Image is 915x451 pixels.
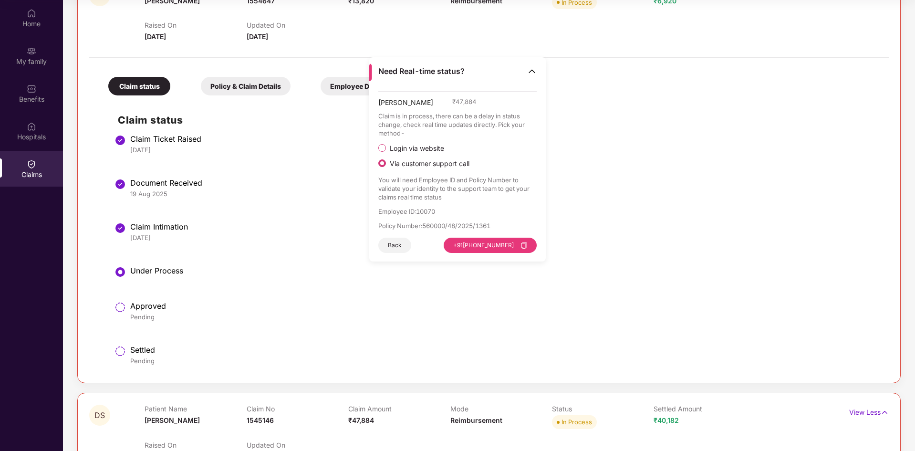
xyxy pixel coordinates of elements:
div: Pending [130,313,879,321]
div: Settled [130,345,879,355]
span: Login via website [386,144,448,153]
button: +91[PHONE_NUMBER]copy [444,238,537,253]
div: Claim Ticket Raised [130,134,879,144]
img: svg+xml;base64,PHN2ZyBpZD0iU3RlcC1Eb25lLTMyeDMyIiB4bWxucz0iaHR0cDovL3d3dy53My5vcmcvMjAwMC9zdmciIH... [114,135,126,146]
span: Via customer support call [386,159,473,168]
span: 1545146 [247,416,274,424]
span: [DATE] [145,32,166,41]
div: Policy & Claim Details [201,77,291,95]
p: You will need Employee ID and Policy Number to validate your identity to the support team to get ... [378,176,537,201]
span: [DATE] [247,32,268,41]
p: Mode [450,405,552,413]
img: svg+xml;base64,PHN2ZyBpZD0iU3RlcC1Eb25lLTMyeDMyIiB4bWxucz0iaHR0cDovL3d3dy53My5vcmcvMjAwMC9zdmciIH... [114,178,126,190]
h2: Claim status [118,112,879,128]
div: In Process [561,417,592,427]
span: ₹47,884 [348,416,374,424]
img: svg+xml;base64,PHN2ZyBpZD0iSG9tZSIgeG1sbnM9Imh0dHA6Ly93d3cudzMub3JnLzIwMDAvc3ZnIiB3aWR0aD0iMjAiIG... [27,9,36,18]
img: svg+xml;base64,PHN2ZyBpZD0iU3RlcC1Eb25lLTMyeDMyIiB4bWxucz0iaHR0cDovL3d3dy53My5vcmcvMjAwMC9zdmciIH... [114,222,126,234]
img: svg+xml;base64,PHN2ZyBpZD0iU3RlcC1BY3RpdmUtMzJ4MzIiIHhtbG5zPSJodHRwOi8vd3d3LnczLm9yZy8yMDAwL3N2Zy... [114,266,126,278]
img: svg+xml;base64,PHN2ZyBpZD0iQmVuZWZpdHMiIHhtbG5zPSJodHRwOi8vd3d3LnczLm9yZy8yMDAwL3N2ZyIgd2lkdGg9Ij... [27,84,36,94]
p: Updated On [247,21,348,29]
span: DS [94,411,105,420]
div: 19 Aug 2025 [130,189,879,198]
div: Employee Details [321,77,396,95]
span: ₹40,182 [654,416,679,424]
p: Status [552,405,654,413]
p: Claim Amount [348,405,450,413]
img: svg+xml;base64,PHN2ZyBpZD0iQ2xhaW0iIHhtbG5zPSJodHRwOi8vd3d3LnczLm9yZy8yMDAwL3N2ZyIgd2lkdGg9IjIwIi... [27,159,36,169]
span: [PERSON_NAME] [145,416,200,424]
span: [PERSON_NAME] [378,97,433,112]
img: Toggle Icon [527,66,537,76]
img: svg+xml;base64,PHN2ZyB4bWxucz0iaHR0cDovL3d3dy53My5vcmcvMjAwMC9zdmciIHdpZHRoPSIxNyIgaGVpZ2h0PSIxNy... [881,407,889,418]
p: Patient Name [145,405,246,413]
img: svg+xml;base64,PHN2ZyBpZD0iU3RlcC1QZW5kaW5nLTMyeDMyIiB4bWxucz0iaHR0cDovL3d3dy53My5vcmcvMjAwMC9zdm... [114,346,126,357]
p: Updated On [247,441,348,449]
p: Raised On [145,21,246,29]
span: ₹ 47,884 [452,97,476,106]
div: [DATE] [130,146,879,154]
div: [DATE] [130,233,879,242]
img: svg+xml;base64,PHN2ZyBpZD0iSG9zcGl0YWxzIiB4bWxucz0iaHR0cDovL3d3dy53My5vcmcvMjAwMC9zdmciIHdpZHRoPS... [27,122,36,131]
span: Reimbursement [450,416,502,424]
p: Settled Amount [654,405,755,413]
span: Need Real-time status? [378,66,465,76]
button: Back [378,238,411,253]
img: svg+xml;base64,PHN2ZyBpZD0iU3RlcC1QZW5kaW5nLTMyeDMyIiB4bWxucz0iaHR0cDovL3d3dy53My5vcmcvMjAwMC9zdm... [114,302,126,313]
div: Claim status [108,77,170,95]
p: Claim is in process, there can be a delay in status change, check real time updates directly. Pic... [378,112,537,137]
div: Pending [130,357,879,365]
span: copy [520,242,527,249]
div: Approved [130,301,879,311]
p: Policy Number : 560000/48/2025/1361 [378,221,537,230]
div: Claim Intimation [130,222,879,231]
div: Document Received [130,178,879,188]
img: svg+xml;base64,PHN2ZyB3aWR0aD0iMjAiIGhlaWdodD0iMjAiIHZpZXdCb3g9IjAgMCAyMCAyMCIgZmlsbD0ibm9uZSIgeG... [27,46,36,56]
div: Under Process [130,266,879,275]
p: Claim No [247,405,348,413]
p: Raised On [145,441,246,449]
p: View Less [849,405,889,418]
p: Employee ID : 10070 [378,207,537,216]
